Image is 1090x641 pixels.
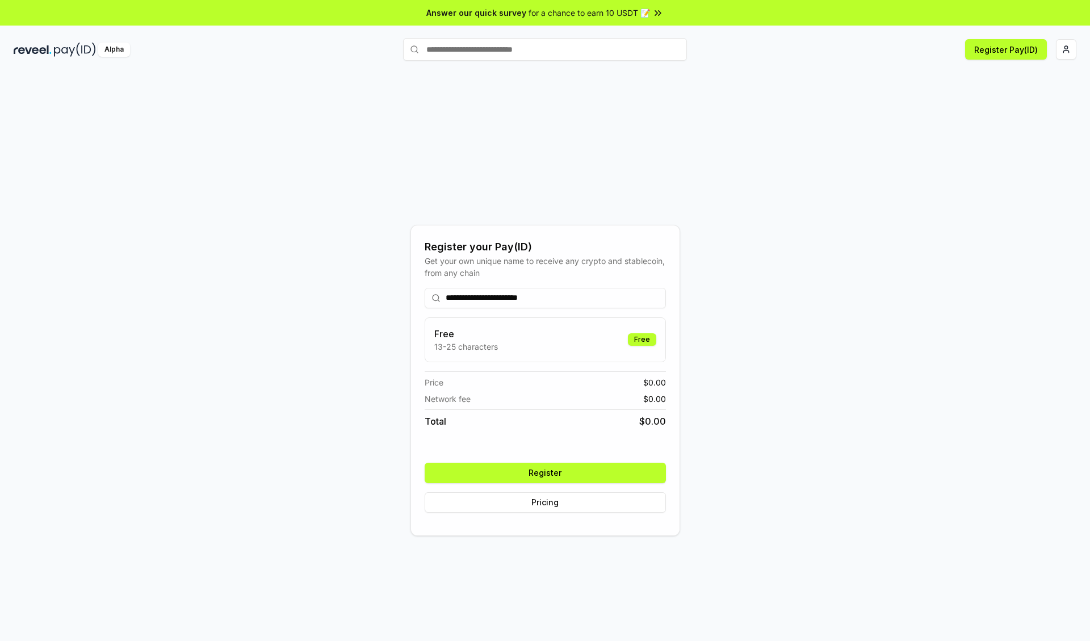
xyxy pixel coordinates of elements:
[425,492,666,513] button: Pricing
[14,43,52,57] img: reveel_dark
[425,376,443,388] span: Price
[426,7,526,19] span: Answer our quick survey
[425,393,471,405] span: Network fee
[425,463,666,483] button: Register
[639,414,666,428] span: $ 0.00
[643,376,666,388] span: $ 0.00
[425,239,666,255] div: Register your Pay(ID)
[425,255,666,279] div: Get your own unique name to receive any crypto and stablecoin, from any chain
[529,7,650,19] span: for a chance to earn 10 USDT 📝
[628,333,656,346] div: Free
[434,341,498,353] p: 13-25 characters
[425,414,446,428] span: Total
[54,43,96,57] img: pay_id
[434,327,498,341] h3: Free
[643,393,666,405] span: $ 0.00
[965,39,1047,60] button: Register Pay(ID)
[98,43,130,57] div: Alpha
